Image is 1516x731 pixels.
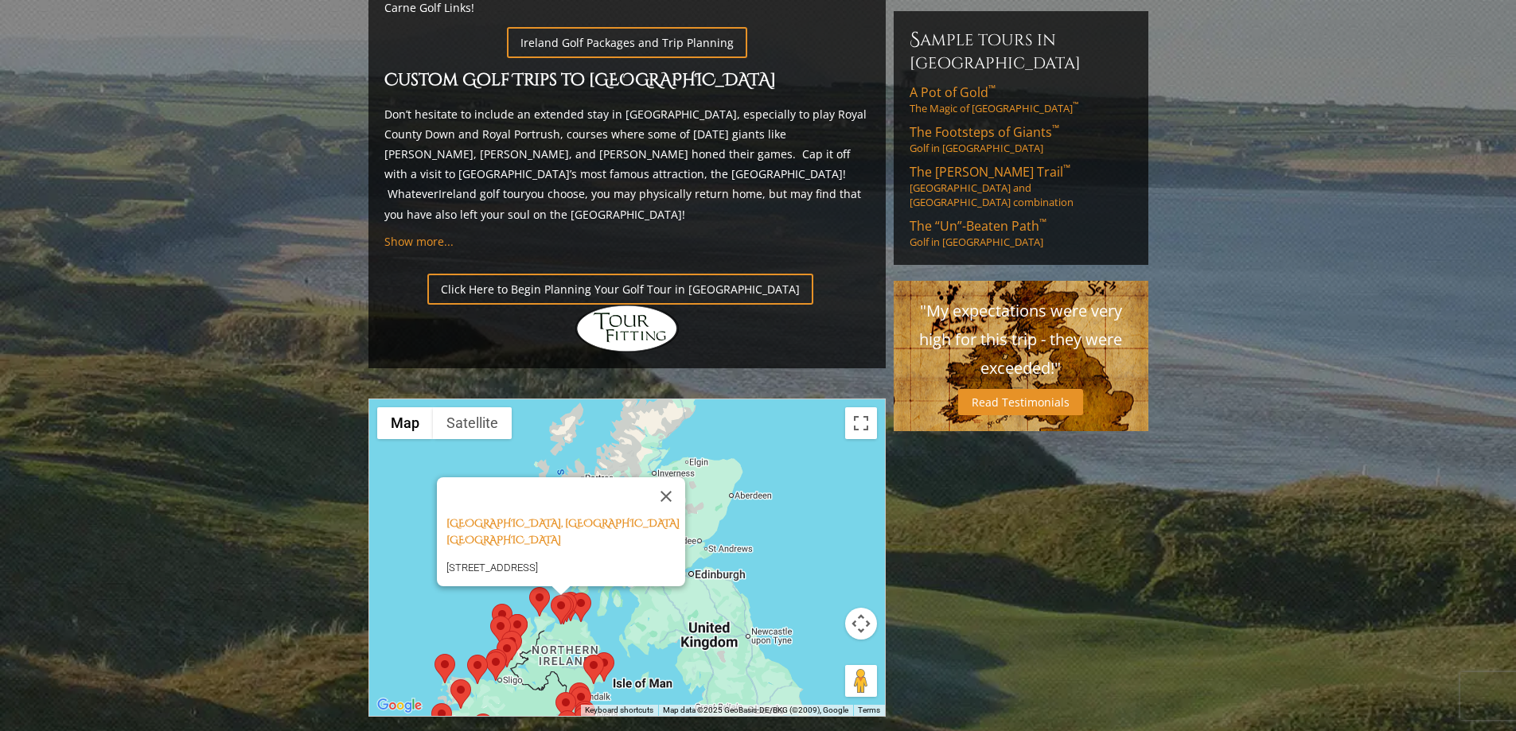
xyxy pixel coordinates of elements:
[910,163,1070,181] span: The [PERSON_NAME] Trail
[858,706,880,714] a: Terms (opens in new tab)
[384,68,870,95] h2: Custom Golf Trips to [GEOGRAPHIC_DATA]
[446,558,685,577] p: [STREET_ADDRESS]
[910,123,1059,141] span: The Footsteps of Giants
[647,477,685,515] button: Close
[433,407,512,439] button: Show satellite imagery
[988,82,996,95] sup: ™
[910,123,1132,155] a: The Footsteps of Giants™Golf in [GEOGRAPHIC_DATA]
[663,706,848,714] span: Map data ©2025 GeoBasis-DE/BKG (©2009), Google
[1039,216,1046,229] sup: ™
[585,705,653,716] button: Keyboard shortcuts
[910,84,1132,115] a: A Pot of Gold™The Magic of [GEOGRAPHIC_DATA]™
[373,695,426,716] img: Google
[384,234,454,249] a: Show more...
[910,297,1132,383] p: "My expectations were very high for this trip - they were exceeded!"
[575,305,679,352] img: Hidden Links
[373,695,426,716] a: Open this area in Google Maps (opens a new window)
[427,274,813,305] a: Click Here to Begin Planning Your Golf Tour in [GEOGRAPHIC_DATA]
[845,665,877,697] button: Drag Pegman onto the map to open Street View
[958,389,1083,415] a: Read Testimonials
[446,516,680,547] a: [GEOGRAPHIC_DATA], [GEOGRAPHIC_DATA] [GEOGRAPHIC_DATA]
[845,407,877,439] button: Toggle fullscreen view
[438,186,525,201] a: Ireland golf tour
[1073,100,1078,111] sup: ™
[910,217,1132,249] a: The “Un”-Beaten Path™Golf in [GEOGRAPHIC_DATA]
[384,104,870,224] p: Don’t hesitate to include an extended stay in [GEOGRAPHIC_DATA], especially to play Royal County ...
[910,217,1046,235] span: The “Un”-Beaten Path
[507,27,747,58] a: Ireland Golf Packages and Trip Planning
[845,608,877,640] button: Map camera controls
[1063,161,1070,175] sup: ™
[910,84,996,101] span: A Pot of Gold
[910,163,1132,209] a: The [PERSON_NAME] Trail™[GEOGRAPHIC_DATA] and [GEOGRAPHIC_DATA] combination
[910,27,1132,74] h6: Sample Tours in [GEOGRAPHIC_DATA]
[377,407,433,439] button: Show street map
[1052,122,1059,135] sup: ™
